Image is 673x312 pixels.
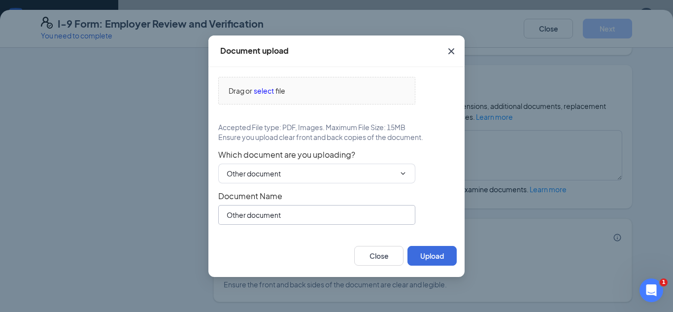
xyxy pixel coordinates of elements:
span: file [275,85,285,96]
span: Drag orselectfile [219,77,415,104]
svg: Cross [445,45,457,57]
button: Upload [407,246,457,266]
span: Accepted File type: PDF, Images. Maximum File Size: 15MB [218,122,405,132]
input: Enter document name [218,205,415,225]
span: Ensure you upload clear front and back copies of the document. [218,132,423,142]
span: Drag or [229,85,252,96]
div: Document upload [220,45,289,56]
span: 1 [660,278,668,286]
svg: ChevronDown [399,170,407,177]
span: select [254,85,274,96]
span: Which document are you uploading? [218,150,455,160]
span: Document Name [218,191,455,201]
input: Select document type [227,168,395,179]
button: Close [438,35,465,67]
button: Close [354,246,404,266]
iframe: Intercom live chat [639,278,663,302]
